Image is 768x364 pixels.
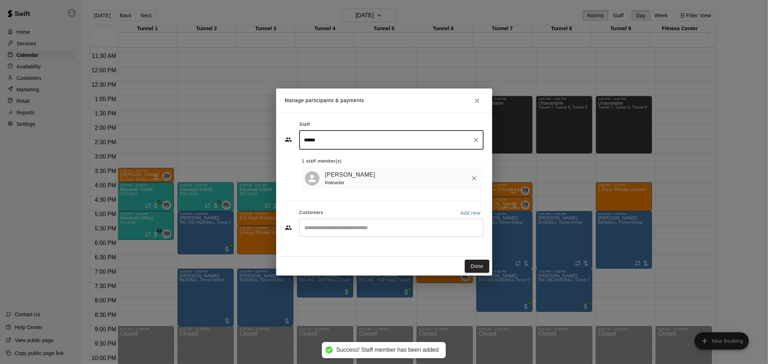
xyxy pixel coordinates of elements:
div: Search staff [299,131,484,150]
div: Success! Staff member has been added [336,346,439,354]
p: Add new [461,209,481,217]
div: Start typing to search customers... [299,219,484,237]
button: Remove [468,172,481,185]
div: Gilbert Tussey [305,171,319,186]
span: Instructor [325,180,345,185]
button: Close [471,94,484,107]
span: Staff [299,119,310,131]
a: [PERSON_NAME] [325,170,376,179]
svg: Staff [285,136,292,143]
button: Add new [458,207,484,219]
span: Customers [299,207,323,219]
span: 1 staff member(s) [302,156,342,167]
button: Clear [471,135,481,145]
svg: Customers [285,224,292,231]
button: Done [465,260,489,273]
p: Manage participants & payments [285,97,364,104]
